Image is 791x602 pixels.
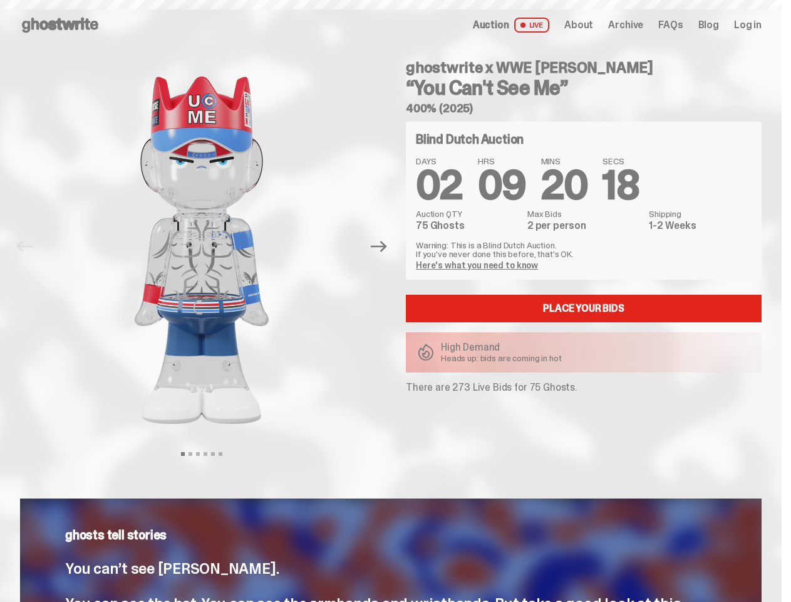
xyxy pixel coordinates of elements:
[602,157,639,166] span: SECS
[416,241,752,258] p: Warning: This is a Blind Dutch Auction. If you’ve never done this before, that’s OK.
[649,221,752,231] dd: 1-2 Weeks
[541,159,588,211] span: 20
[478,159,526,211] span: 09
[204,452,207,456] button: View slide 4
[527,209,641,218] dt: Max Bids
[478,157,526,166] span: HRS
[211,452,215,456] button: View slide 5
[416,260,538,271] a: Here's what you need to know
[406,78,762,98] h3: “You Can't See Me”
[406,295,762,322] a: Place your Bids
[416,133,524,145] h4: Blind Dutch Auction
[441,354,562,362] p: Heads up: bids are coming in hot
[734,20,762,30] a: Log in
[602,159,639,211] span: 18
[658,20,683,30] a: FAQs
[416,157,463,166] span: DAYS
[406,60,762,75] h4: ghostwrite x WWE [PERSON_NAME]
[406,103,762,114] h5: 400% (2025)
[219,452,222,456] button: View slide 6
[564,20,593,30] a: About
[473,20,509,30] span: Auction
[42,50,361,450] img: John_Cena_Hero_1.png
[649,209,752,218] dt: Shipping
[416,221,520,231] dd: 75 Ghosts
[65,559,279,578] span: You can’t see [PERSON_NAME].
[181,452,185,456] button: View slide 1
[527,221,641,231] dd: 2 per person
[196,452,200,456] button: View slide 3
[365,233,393,260] button: Next
[416,209,520,218] dt: Auction QTY
[189,452,192,456] button: View slide 2
[608,20,643,30] a: Archive
[514,18,550,33] span: LIVE
[406,383,762,393] p: There are 273 Live Bids for 75 Ghosts.
[416,159,463,211] span: 02
[473,18,549,33] a: Auction LIVE
[698,20,719,30] a: Blog
[541,157,588,166] span: MINS
[441,342,562,352] p: High Demand
[65,529,716,541] p: ghosts tell stories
